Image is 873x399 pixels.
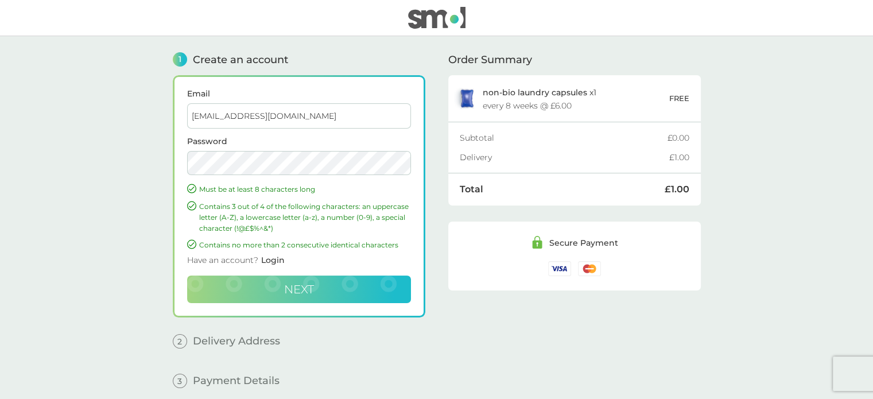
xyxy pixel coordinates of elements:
p: Contains 3 out of 4 of the following characters: an uppercase letter (A-Z), a lowercase letter (a... [199,201,411,234]
p: x 1 [483,88,596,97]
div: Delivery [460,153,669,161]
button: Next [187,276,411,303]
p: Contains no more than 2 consecutive identical characters [199,239,411,250]
p: Must be at least 8 characters long [199,184,411,195]
span: 3 [173,374,187,388]
label: Password [187,137,411,145]
p: FREE [669,92,689,104]
span: non-bio laundry capsules [483,87,587,98]
div: £1.00 [669,153,689,161]
div: £1.00 [665,185,689,194]
div: Total [460,185,665,194]
div: Secure Payment [549,239,618,247]
img: smol [408,7,465,29]
span: Login [261,255,285,265]
span: Order Summary [448,55,532,65]
img: /assets/icons/cards/visa.svg [548,261,571,276]
span: Payment Details [193,375,280,386]
div: Have an account? [187,250,411,276]
span: Create an account [193,55,288,65]
label: Email [187,90,411,98]
span: Delivery Address [193,336,280,346]
div: £0.00 [668,134,689,142]
span: 1 [173,52,187,67]
span: Next [284,282,314,296]
img: /assets/icons/cards/mastercard.svg [578,261,601,276]
div: every 8 weeks @ £6.00 [483,102,572,110]
div: Subtotal [460,134,668,142]
span: 2 [173,334,187,348]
